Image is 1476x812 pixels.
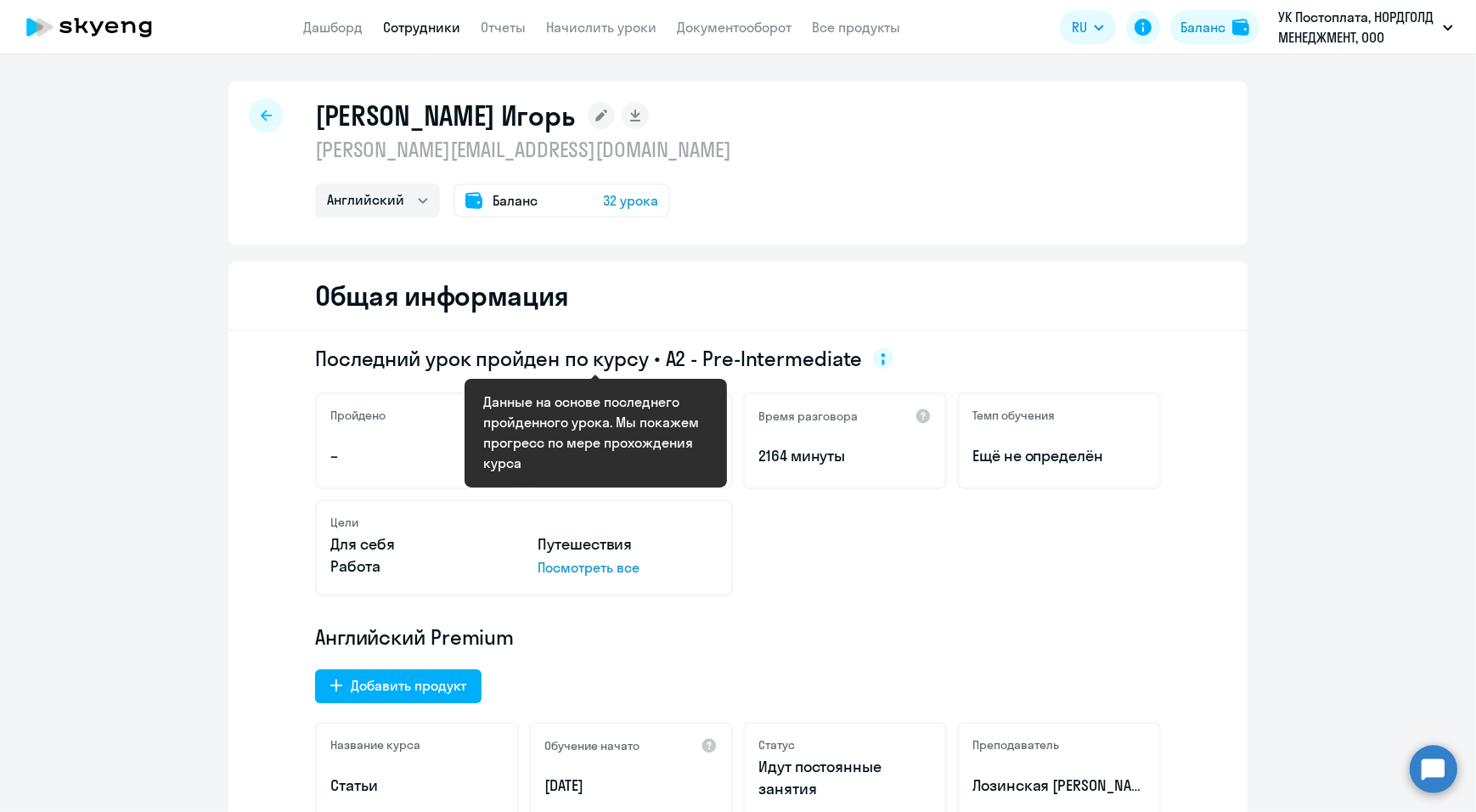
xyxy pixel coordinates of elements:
[1072,17,1087,37] span: RU
[1270,7,1462,48] button: УК Постоплата, НОРДГОЛД МЕНЕДЖМЕНТ, ООО
[330,555,510,578] p: Работа
[315,99,574,133] h1: [PERSON_NAME] Игорь
[330,533,510,555] p: Для себя
[546,19,656,36] a: Начислить уроки
[315,669,482,703] button: Добавить продукт
[603,190,658,211] span: 32 урока
[351,675,466,696] div: Добавить продукт
[544,775,718,797] p: [DATE]
[544,738,639,753] h5: Обучение начато
[315,136,731,163] p: [PERSON_NAME][EMAIL_ADDRESS][DOMAIN_NAME]
[972,775,1146,797] p: Лозинская [PERSON_NAME]
[538,557,718,578] p: Посмотреть все
[812,19,900,36] a: Все продукты
[1170,10,1259,44] button: Балансbalance
[677,19,792,36] a: Документооборот
[481,19,526,36] a: Отчеты
[330,737,420,753] h5: Название курса
[972,445,1146,467] span: Ещё не определён
[483,392,708,473] div: Данные на основе последнего пройденного урока. Мы покажем прогресс по мере прохождения курса
[538,533,718,555] p: Путешествия
[330,775,504,797] p: Статьи
[493,190,538,211] span: Баланс
[330,408,386,423] h5: Пройдено
[315,345,863,372] span: Последний урок пройден по курсу • A2 - Pre-Intermediate
[330,445,504,467] p: –
[972,737,1059,753] h5: Преподаватель
[330,515,358,530] h5: Цели
[315,279,569,313] h2: Общая информация
[758,409,858,424] h5: Время разговора
[758,756,932,800] p: Идут постоянные занятия
[315,623,514,651] span: Английский Premium
[383,19,460,36] a: Сотрудники
[303,19,363,36] a: Дашборд
[758,737,795,753] h5: Статус
[1180,17,1225,37] div: Баланс
[1278,7,1436,48] p: УК Постоплата, НОРДГОЛД МЕНЕДЖМЕНТ, ООО
[758,445,932,467] p: 2164 минуты
[972,408,1055,423] h5: Темп обучения
[1232,19,1249,36] img: balance
[1060,10,1116,44] button: RU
